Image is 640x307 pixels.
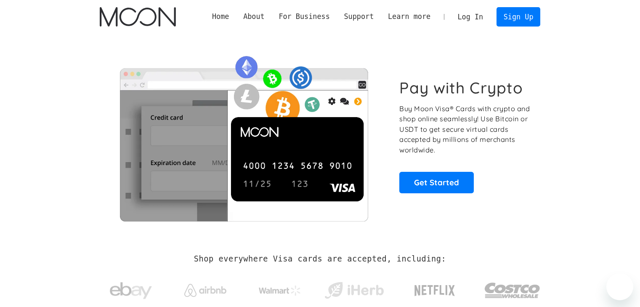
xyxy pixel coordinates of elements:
a: home [100,7,176,27]
div: Support [344,11,374,22]
a: Sign Up [497,7,540,26]
a: Walmart [248,277,311,300]
h1: Pay with Crypto [399,78,523,97]
div: Support [337,11,381,22]
h2: Shop everywhere Visa cards are accepted, including: [194,254,446,264]
div: For Business [272,11,337,22]
iframe: 메시징 창을 시작하는 버튼 [606,273,633,300]
div: Learn more [388,11,430,22]
img: Netflix [414,280,456,301]
a: Get Started [399,172,474,193]
a: iHerb [323,271,385,306]
a: Netflix [397,272,473,305]
img: Moon Logo [100,7,176,27]
img: iHerb [323,280,385,302]
img: Costco [484,275,541,306]
img: Moon Cards let you spend your crypto anywhere Visa is accepted. [100,50,388,221]
div: Learn more [381,11,438,22]
p: Buy Moon Visa® Cards with crypto and shop online seamlessly! Use Bitcoin or USDT to get secure vi... [399,104,531,155]
a: Home [205,11,236,22]
div: For Business [279,11,329,22]
a: Log In [451,8,490,26]
img: ebay [110,278,152,304]
img: Walmart [259,286,301,296]
div: About [243,11,265,22]
a: Airbnb [174,275,236,301]
div: About [236,11,271,22]
img: Airbnb [184,284,226,297]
